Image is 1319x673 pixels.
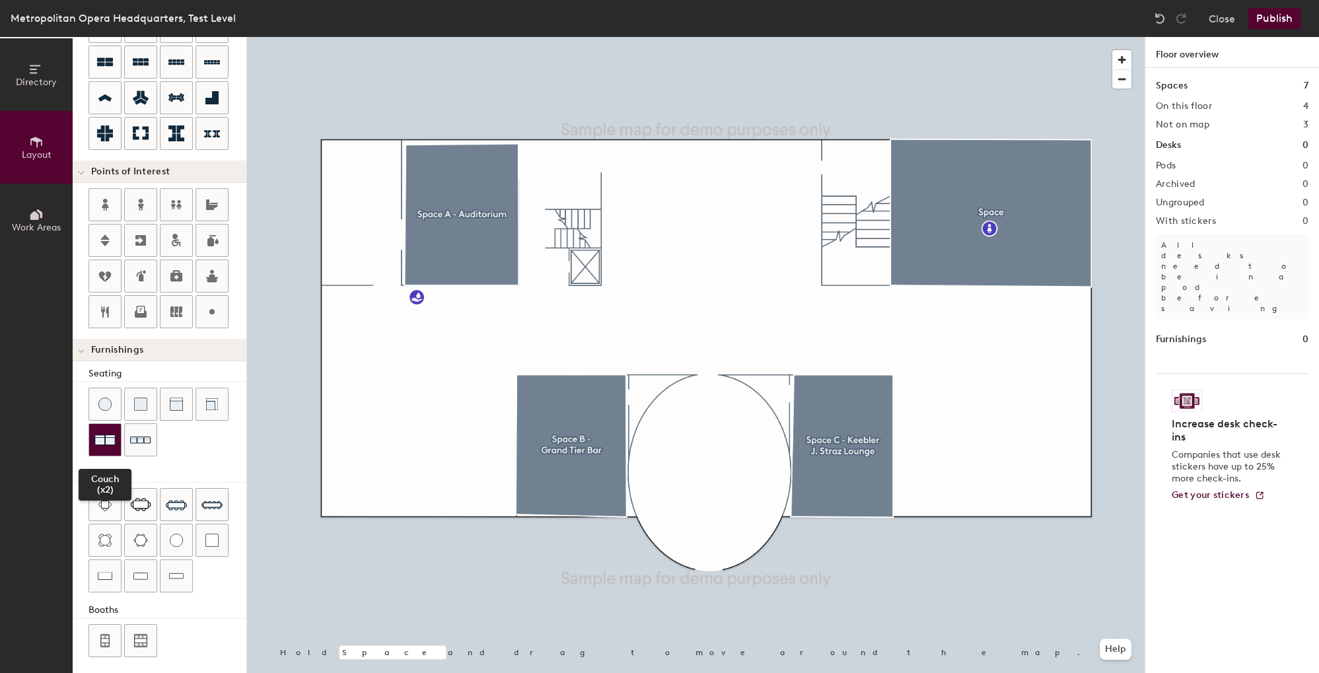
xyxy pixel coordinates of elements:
[1302,197,1308,208] h2: 0
[1156,216,1216,227] h2: With stickers
[1156,138,1181,153] h1: Desks
[160,388,193,421] button: Couch (middle)
[12,222,61,233] span: Work Areas
[98,534,112,547] img: Four seat round table
[1172,390,1202,412] img: Sticker logo
[124,524,157,557] button: Six seat round table
[196,388,229,421] button: Couch (corner)
[1145,37,1319,68] h1: Floor overview
[169,569,184,583] img: Table (1x4)
[205,534,219,547] img: Table (1x1)
[130,430,151,450] img: Couch (x3)
[1302,138,1308,153] h1: 0
[89,624,122,657] button: Four seat booth
[98,398,112,411] img: Stool
[89,603,246,618] div: Booths
[1248,8,1301,29] button: Publish
[170,534,183,547] img: Table (round)
[1156,197,1205,208] h2: Ungrouped
[201,494,223,515] img: Ten seat table
[124,388,157,421] button: Cushion
[89,524,122,557] button: Four seat round table
[205,398,219,411] img: Couch (corner)
[160,559,193,592] button: Table (1x4)
[124,559,157,592] button: Table (1x3)
[1174,12,1188,25] img: Redo
[1302,179,1308,190] h2: 0
[1304,79,1308,93] h1: 7
[22,149,52,160] span: Layout
[91,345,143,355] span: Furnishings
[160,488,193,521] button: Eight seat table
[1156,160,1176,171] h2: Pods
[89,423,122,456] button: Couch (x2)Couch (x2)
[130,498,151,511] img: Six seat table
[89,559,122,592] button: Table (1x2)
[1156,120,1209,130] h2: Not on map
[134,398,147,411] img: Cushion
[11,10,236,26] div: Metropolitan Opera Headquarters, Test Level
[94,429,116,450] img: Couch (x2)
[196,488,229,521] button: Ten seat table
[1100,639,1131,660] button: Help
[99,634,111,647] img: Four seat booth
[166,494,187,515] img: Eight seat table
[1172,490,1265,501] a: Get your stickers
[1172,417,1285,444] h4: Increase desk check-ins
[1172,489,1249,501] span: Get your stickers
[98,498,112,511] img: Four seat table
[124,488,157,521] button: Six seat table
[1156,332,1206,347] h1: Furnishings
[170,398,183,411] img: Couch (middle)
[1156,101,1212,112] h2: On this floor
[133,569,148,583] img: Table (1x3)
[89,488,122,521] button: Four seat table
[1156,179,1195,190] h2: Archived
[1172,449,1285,485] p: Companies that use desk stickers have up to 25% more check-ins.
[1302,332,1308,347] h1: 0
[89,388,122,421] button: Stool
[91,166,170,177] span: Points of Interest
[1153,12,1166,25] img: Undo
[133,534,148,547] img: Six seat round table
[160,524,193,557] button: Table (round)
[98,569,112,583] img: Table (1x2)
[196,524,229,557] button: Table (1x1)
[1303,101,1308,112] h2: 4
[1303,120,1308,130] h2: 3
[1302,216,1308,227] h2: 0
[1156,234,1308,319] p: All desks need to be in a pod before saving
[89,367,246,381] div: Seating
[16,77,57,88] span: Directory
[89,467,246,481] div: Tables
[1156,79,1188,93] h1: Spaces
[1302,160,1308,171] h2: 0
[124,624,157,657] button: Six seat booth
[1209,8,1235,29] button: Close
[134,634,147,647] img: Six seat booth
[124,423,157,456] button: Couch (x3)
